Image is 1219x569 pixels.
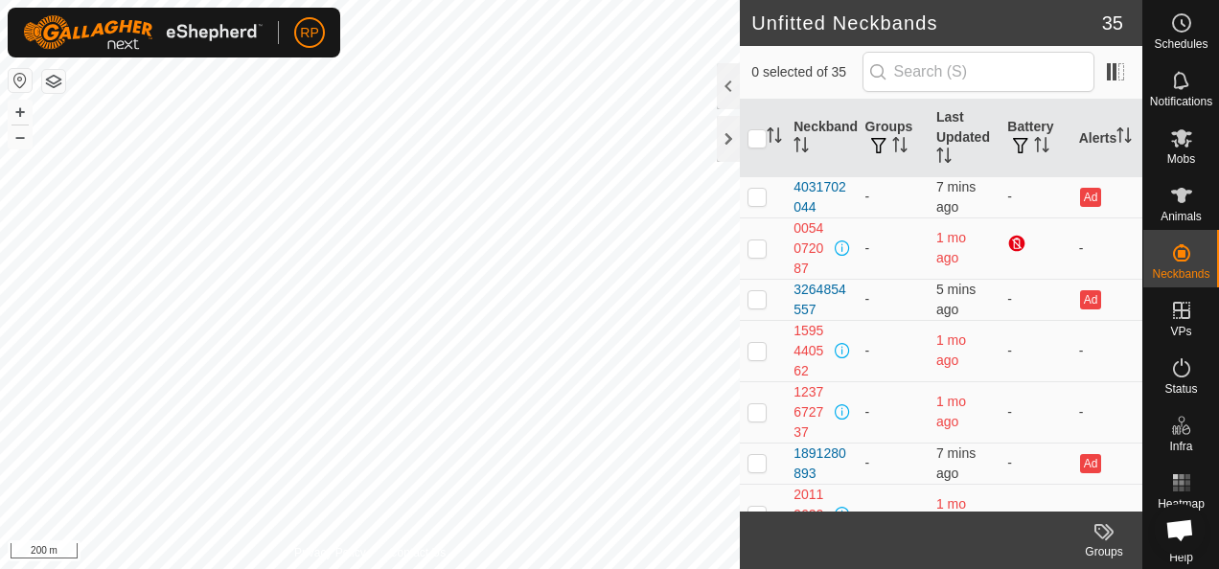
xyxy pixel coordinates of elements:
span: 0 selected of 35 [751,62,862,82]
span: Animals [1161,211,1202,222]
button: Map Layers [42,70,65,93]
td: - [858,443,929,484]
input: Search (S) [862,52,1094,92]
span: 18 Sept 2025, 6:35 am [936,282,976,317]
button: Ad [1080,454,1101,473]
td: - [1071,484,1142,545]
div: 1891280893 [793,444,849,484]
span: Help [1169,552,1193,563]
span: 29 July 2025, 3:08 pm [936,394,966,429]
button: Reset Map [9,69,32,92]
span: Heatmap [1158,498,1205,510]
span: 22 July 2025, 9:45 am [936,230,966,265]
td: - [858,381,929,443]
th: Neckband [786,100,857,177]
span: Schedules [1154,38,1207,50]
p-sorticon: Activate to sort [793,140,809,155]
span: 25 July 2025, 8:53 am [936,496,966,532]
button: + [9,101,32,124]
td: - [858,279,929,320]
td: - [858,320,929,381]
div: 2011962032 [793,485,830,545]
td: - [1071,320,1142,381]
span: 18 Sept 2025, 6:34 am [936,179,976,215]
td: - [1000,320,1070,381]
span: 18 Sept 2025, 6:33 am [936,445,976,481]
th: Battery [1000,100,1070,177]
h2: Unfitted Neckbands [751,11,1102,34]
td: - [1000,484,1070,545]
button: – [9,125,32,148]
a: Privacy Policy [294,544,366,561]
span: Neckbands [1152,268,1209,280]
td: - [1071,381,1142,443]
a: Contact Us [389,544,446,561]
th: Last Updated [929,100,1000,177]
td: - [1071,217,1142,279]
span: 35 [1102,9,1123,37]
p-sorticon: Activate to sort [892,140,908,155]
span: Infra [1169,441,1192,452]
td: - [1000,443,1070,484]
span: Mobs [1167,153,1195,165]
td: - [858,217,929,279]
td: - [1000,381,1070,443]
div: Open chat [1154,504,1206,556]
div: 1237672737 [793,382,830,443]
span: 22 July 2025, 2:39 pm [936,332,966,368]
td: - [1000,279,1070,320]
span: VPs [1170,326,1191,337]
img: Gallagher Logo [23,15,263,50]
th: Alerts [1071,100,1142,177]
div: 3264854557 [793,280,849,320]
p-sorticon: Activate to sort [1116,130,1132,146]
p-sorticon: Activate to sort [936,150,952,166]
th: Groups [858,100,929,177]
span: RP [300,23,318,43]
p-sorticon: Activate to sort [767,130,782,146]
td: - [858,176,929,217]
button: Ad [1080,188,1101,207]
span: Notifications [1150,96,1212,107]
span: Status [1164,383,1197,395]
div: Groups [1066,543,1142,560]
td: - [858,484,929,545]
td: - [1000,176,1070,217]
div: 0054072087 [793,218,830,279]
button: Ad [1080,290,1101,309]
div: 1595440562 [793,321,830,381]
div: 4031702044 [793,177,849,217]
p-sorticon: Activate to sort [1034,140,1049,155]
